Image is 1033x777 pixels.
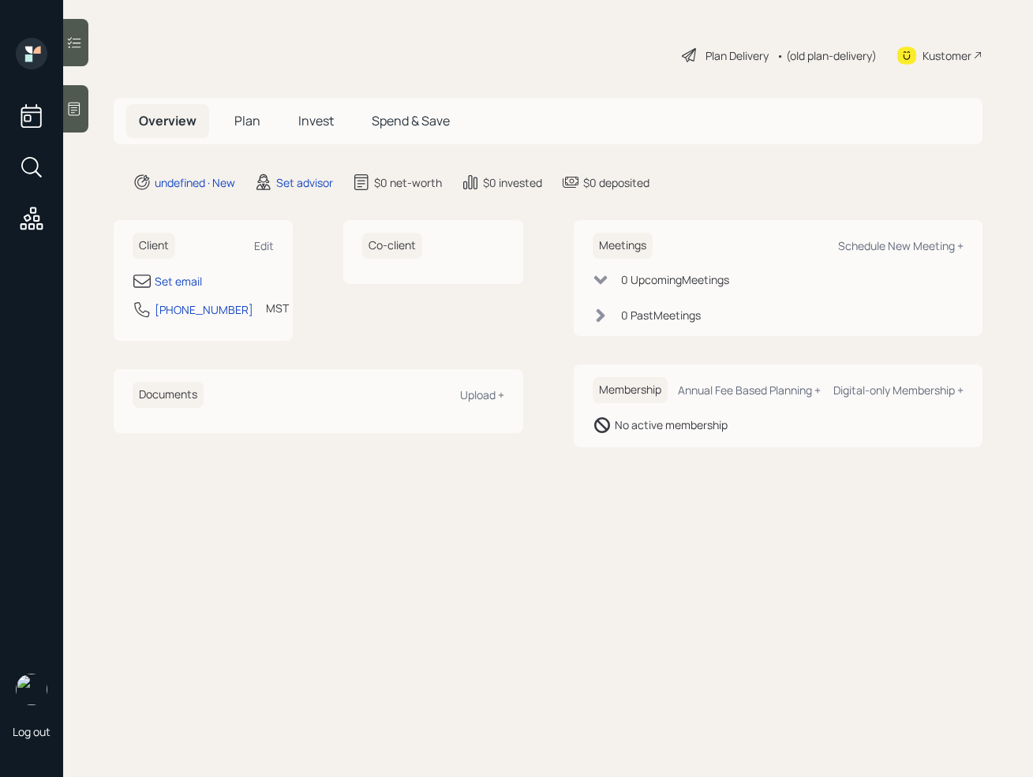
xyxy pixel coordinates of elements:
div: $0 net-worth [374,174,442,191]
span: Overview [139,112,196,129]
div: [PHONE_NUMBER] [155,301,253,318]
div: Log out [13,724,51,739]
div: $0 deposited [583,174,649,191]
h6: Membership [593,377,668,403]
div: $0 invested [483,174,542,191]
div: No active membership [615,417,728,433]
div: Edit [254,238,274,253]
div: Kustomer [923,47,971,64]
span: Plan [234,112,260,129]
div: Digital-only Membership + [833,383,964,398]
div: Set advisor [276,174,333,191]
h6: Documents [133,382,204,408]
h6: Meetings [593,233,653,259]
div: Upload + [460,387,504,402]
div: Plan Delivery [706,47,769,64]
div: Schedule New Meeting + [838,238,964,253]
span: Invest [298,112,334,129]
div: 0 Past Meeting s [621,307,701,323]
h6: Co-client [362,233,422,259]
div: Set email [155,273,202,290]
div: undefined · New [155,174,235,191]
h6: Client [133,233,175,259]
img: retirable_logo.png [16,674,47,705]
span: Spend & Save [372,112,450,129]
div: Annual Fee Based Planning + [678,383,821,398]
div: • (old plan-delivery) [777,47,877,64]
div: MST [266,300,289,316]
div: 0 Upcoming Meeting s [621,271,729,288]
